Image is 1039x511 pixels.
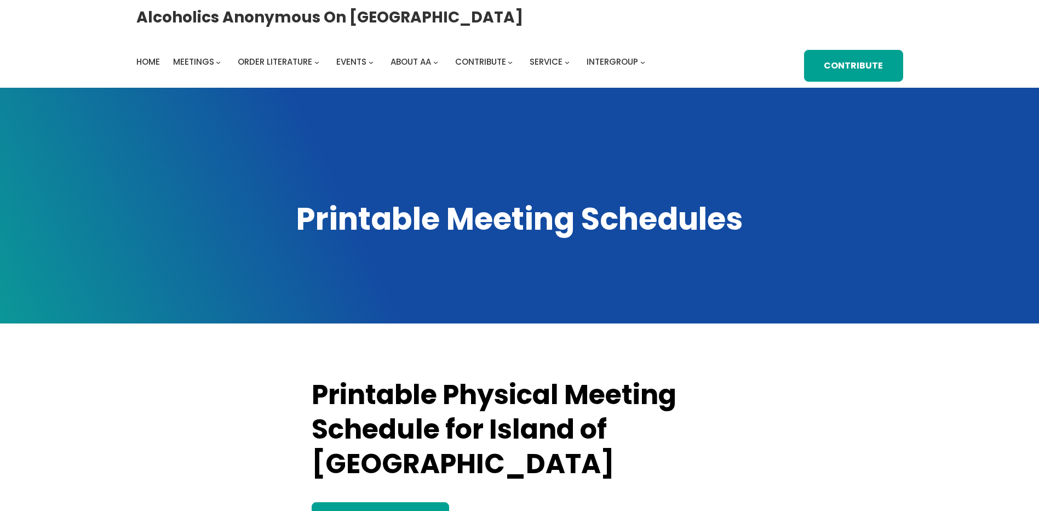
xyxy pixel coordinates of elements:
h1: Printable Meeting Schedules [136,198,903,240]
a: Meetings [173,54,214,70]
a: Home [136,54,160,70]
button: Events submenu [369,59,374,64]
a: Service [530,54,562,70]
a: Intergroup [587,54,638,70]
a: Contribute [455,54,506,70]
button: Intergroup submenu [640,59,645,64]
span: About AA [391,56,431,67]
span: Meetings [173,56,214,67]
span: Contribute [455,56,506,67]
span: Events [336,56,366,67]
button: Contribute submenu [508,59,513,64]
a: Alcoholics Anonymous on [GEOGRAPHIC_DATA] [136,4,523,31]
button: Order Literature submenu [314,59,319,64]
span: Home [136,56,160,67]
button: Service submenu [565,59,570,64]
h2: Printable Physical Meeting Schedule for Island of [GEOGRAPHIC_DATA] [312,378,728,482]
button: About AA submenu [433,59,438,64]
a: Events [336,54,366,70]
button: Meetings submenu [216,59,221,64]
a: Contribute [804,50,903,82]
span: Service [530,56,562,67]
nav: Intergroup [136,54,649,70]
a: About AA [391,54,431,70]
span: Intergroup [587,56,638,67]
span: Order Literature [238,56,312,67]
